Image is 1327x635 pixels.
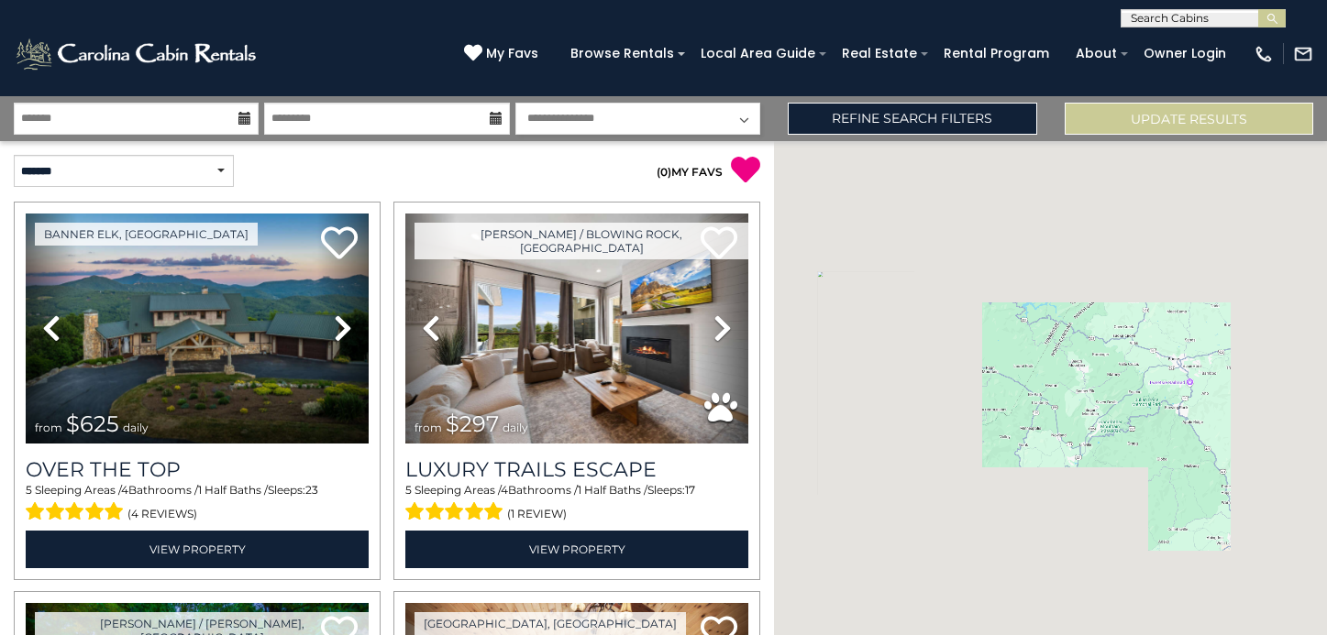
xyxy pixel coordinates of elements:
div: Sleeping Areas / Bathrooms / Sleeps: [405,482,748,526]
img: thumbnail_168695581.jpeg [405,213,748,443]
img: phone-regular-white.png [1254,44,1274,64]
a: Browse Rentals [561,39,683,68]
span: 0 [660,165,668,179]
span: daily [123,421,149,434]
span: from [35,421,62,434]
span: 23 [305,483,318,497]
span: 5 [405,483,412,497]
a: Rental Program [934,39,1058,68]
img: White-1-2.png [14,36,261,72]
span: 4 [121,483,128,497]
img: thumbnail_167153549.jpeg [26,213,369,443]
span: My Favs [486,44,538,63]
a: [PERSON_NAME] / Blowing Rock, [GEOGRAPHIC_DATA] [415,223,748,259]
a: [GEOGRAPHIC_DATA], [GEOGRAPHIC_DATA] [415,612,686,635]
div: Sleeping Areas / Bathrooms / Sleeps: [26,482,369,526]
a: Banner Elk, [GEOGRAPHIC_DATA] [35,223,258,246]
a: (0)MY FAVS [657,165,723,179]
span: 17 [685,483,695,497]
a: Luxury Trails Escape [405,457,748,482]
a: Real Estate [833,39,926,68]
a: Owner Login [1134,39,1235,68]
span: $297 [446,411,499,437]
a: View Property [405,531,748,568]
span: (1 review) [507,502,567,526]
a: My Favs [464,44,543,64]
a: Refine Search Filters [788,103,1036,135]
button: Update Results [1065,103,1313,135]
span: from [415,421,442,434]
a: View Property [26,531,369,568]
a: Over The Top [26,457,369,482]
span: 4 [501,483,508,497]
a: About [1067,39,1126,68]
span: 1 Half Baths / [578,483,647,497]
a: Add to favorites [321,224,358,264]
span: 1 Half Baths / [198,483,268,497]
span: (4 reviews) [127,502,197,526]
span: $625 [66,411,119,437]
span: ( ) [657,165,671,179]
span: daily [503,421,528,434]
img: mail-regular-white.png [1293,44,1313,64]
a: Local Area Guide [691,39,824,68]
span: 5 [26,483,32,497]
